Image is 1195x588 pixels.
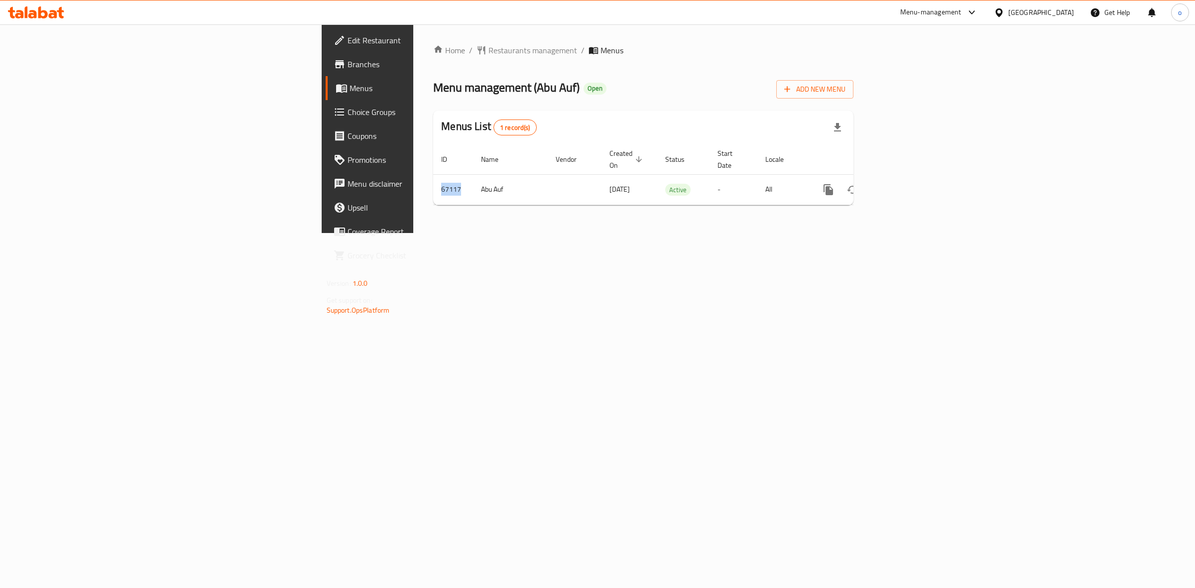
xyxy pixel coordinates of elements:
li: / [581,44,585,56]
a: Menu disclaimer [326,172,521,196]
button: more [817,178,840,202]
div: Open [584,83,606,95]
span: Menus [350,82,513,94]
span: Get support on: [327,294,372,307]
span: Promotions [348,154,513,166]
button: Change Status [840,178,864,202]
span: Grocery Checklist [348,249,513,261]
button: Add New Menu [776,80,853,99]
span: Restaurants management [488,44,577,56]
span: Add New Menu [784,83,845,96]
div: [GEOGRAPHIC_DATA] [1008,7,1074,18]
a: Coupons [326,124,521,148]
span: Edit Restaurant [348,34,513,46]
table: enhanced table [433,144,920,205]
div: Menu-management [900,6,961,18]
a: Upsell [326,196,521,220]
td: All [757,174,809,205]
a: Edit Restaurant [326,28,521,52]
th: Actions [809,144,920,175]
a: Grocery Checklist [326,243,521,267]
div: Total records count [493,119,537,135]
span: Start Date [717,147,745,171]
a: Choice Groups [326,100,521,124]
span: Version: [327,277,351,290]
span: Menus [600,44,623,56]
nav: breadcrumb [433,44,853,56]
span: Vendor [556,153,590,165]
span: Locale [765,153,797,165]
span: Created On [609,147,645,171]
span: [DATE] [609,183,630,196]
a: Branches [326,52,521,76]
span: Upsell [348,202,513,214]
span: Coupons [348,130,513,142]
h2: Menus List [441,119,536,135]
a: Support.OpsPlatform [327,304,390,317]
div: Export file [826,116,849,139]
span: Coverage Report [348,226,513,237]
span: Open [584,84,606,93]
span: 1 record(s) [494,123,536,132]
span: Name [481,153,511,165]
a: Menus [326,76,521,100]
span: Active [665,184,691,196]
span: ID [441,153,460,165]
span: Branches [348,58,513,70]
td: - [710,174,757,205]
span: o [1178,7,1182,18]
a: Coverage Report [326,220,521,243]
a: Restaurants management [477,44,577,56]
span: 1.0.0 [353,277,368,290]
span: Status [665,153,698,165]
span: Menu disclaimer [348,178,513,190]
a: Promotions [326,148,521,172]
span: Choice Groups [348,106,513,118]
